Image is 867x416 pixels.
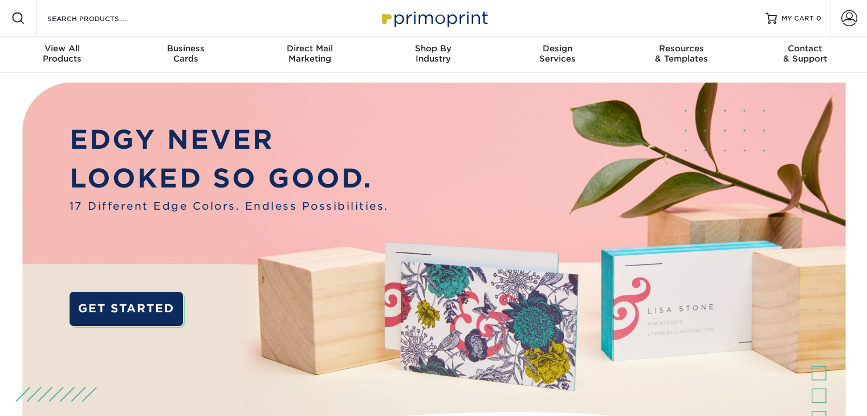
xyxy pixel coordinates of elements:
div: Industry [372,43,495,64]
span: Design [495,43,619,54]
span: Shop By [372,43,495,54]
div: Marketing [248,43,372,64]
a: GET STARTED [70,292,183,326]
span: Resources [619,43,743,54]
img: Primoprint [377,6,491,30]
a: Resources& Templates [619,36,743,73]
div: & Support [743,43,867,64]
a: Direct MailMarketing [248,36,372,73]
input: SEARCH PRODUCTS..... [46,11,157,25]
div: Services [495,43,619,64]
span: 0 [816,14,821,22]
a: Shop ByIndustry [372,36,495,73]
p: EDGY NEVER [70,120,389,159]
p: LOOKED SO GOOD. [70,159,389,198]
a: Contact& Support [743,36,867,73]
a: DesignServices [495,36,619,73]
span: Direct Mail [248,43,372,54]
span: Contact [743,43,867,54]
span: Business [124,43,247,54]
span: MY CART [781,14,814,23]
div: Cards [124,43,247,64]
span: 17 Different Edge Colors. Endless Possibilities. [70,198,389,214]
div: & Templates [619,43,743,64]
a: BusinessCards [124,36,247,73]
